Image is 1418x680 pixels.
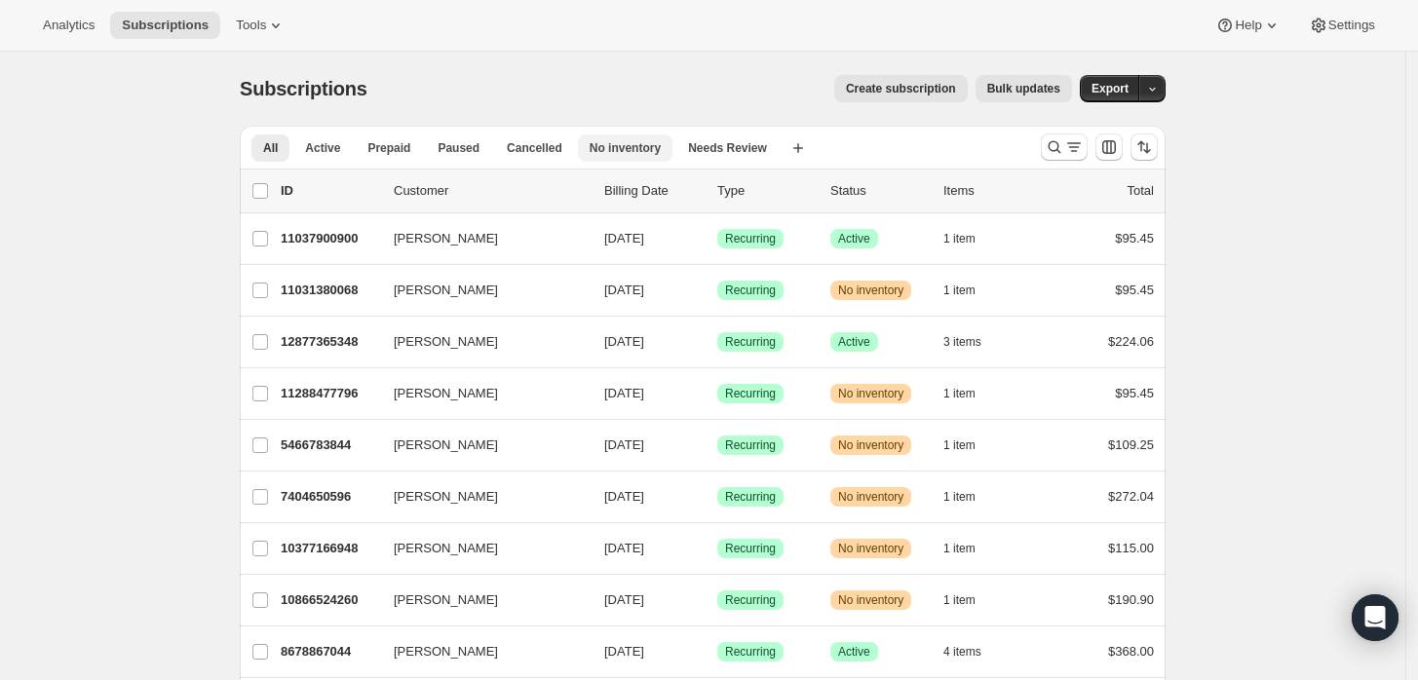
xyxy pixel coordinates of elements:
span: [DATE] [604,592,644,607]
button: 4 items [943,638,1003,665]
button: Sort the results [1131,133,1158,161]
span: [DATE] [604,283,644,297]
button: 1 item [943,535,997,562]
span: $95.45 [1115,283,1154,297]
span: Needs Review [688,140,767,156]
span: [PERSON_NAME] [394,281,498,300]
button: 1 item [943,432,997,459]
span: [PERSON_NAME] [394,539,498,558]
span: Tools [236,18,266,33]
button: Bulk updates [976,75,1072,102]
span: 1 item [943,231,976,246]
p: 11288477796 [281,384,378,403]
div: 10866524260[PERSON_NAME][DATE]SuccessRecurringWarningNo inventory1 item$190.90 [281,586,1154,614]
button: 1 item [943,225,997,252]
span: $115.00 [1108,541,1154,555]
span: No inventory [838,283,903,298]
span: Cancelled [507,140,562,156]
span: [DATE] [604,231,644,246]
span: Recurring [725,334,776,350]
span: [DATE] [604,437,644,452]
button: Settings [1297,12,1387,39]
p: 12877365348 [281,332,378,352]
button: [PERSON_NAME] [382,533,577,564]
button: 1 item [943,277,997,304]
span: Analytics [43,18,95,33]
span: No inventory [838,541,903,556]
span: No inventory [838,489,903,505]
button: [PERSON_NAME] [382,275,577,306]
button: 3 items [943,328,1003,356]
span: $109.25 [1108,437,1154,452]
button: Help [1204,12,1292,39]
span: [PERSON_NAME] [394,435,498,455]
button: Subscriptions [110,12,220,39]
span: [DATE] [604,386,644,400]
span: $190.90 [1108,592,1154,607]
span: [DATE] [604,334,644,349]
span: Help [1235,18,1261,33]
span: Subscriptions [240,78,367,99]
p: 10866524260 [281,590,378,610]
span: $224.06 [1108,334,1154,349]
span: 3 items [943,334,981,350]
p: Total [1128,181,1154,201]
div: Type [717,181,815,201]
span: [PERSON_NAME] [394,229,498,248]
p: Status [830,181,928,201]
button: Customize table column order and visibility [1095,133,1123,161]
span: [DATE] [604,489,644,504]
span: 1 item [943,283,976,298]
span: Recurring [725,437,776,453]
span: [PERSON_NAME] [394,590,498,610]
p: 7404650596 [281,487,378,507]
div: 11031380068[PERSON_NAME][DATE]SuccessRecurringWarningNo inventory1 item$95.45 [281,277,1154,304]
span: All [263,140,278,156]
span: $368.00 [1108,644,1154,659]
div: 11037900900[PERSON_NAME][DATE]SuccessRecurringSuccessActive1 item$95.45 [281,225,1154,252]
span: 1 item [943,386,976,401]
button: Tools [224,12,297,39]
div: 12877365348[PERSON_NAME][DATE]SuccessRecurringSuccessActive3 items$224.06 [281,328,1154,356]
div: 8678867044[PERSON_NAME][DATE]SuccessRecurringSuccessActive4 items$368.00 [281,638,1154,665]
span: Active [838,231,870,246]
span: [PERSON_NAME] [394,332,498,352]
span: Recurring [725,644,776,660]
span: Recurring [725,541,776,556]
span: No inventory [838,592,903,608]
span: Subscriptions [122,18,209,33]
button: [PERSON_NAME] [382,636,577,667]
button: [PERSON_NAME] [382,223,577,254]
p: 11037900900 [281,229,378,248]
button: 1 item [943,380,997,407]
button: [PERSON_NAME] [382,378,577,409]
button: [PERSON_NAME] [382,430,577,461]
span: 4 items [943,644,981,660]
p: Billing Date [604,181,702,201]
div: 7404650596[PERSON_NAME][DATE]SuccessRecurringWarningNo inventory1 item$272.04 [281,483,1154,510]
button: Create new view [783,134,814,162]
span: 1 item [943,489,976,505]
span: Settings [1328,18,1375,33]
span: 1 item [943,592,976,608]
p: Customer [394,181,589,201]
button: 1 item [943,483,997,510]
span: No inventory [838,386,903,401]
span: Active [305,140,340,156]
span: [PERSON_NAME] [394,384,498,403]
span: 1 item [943,541,976,556]
div: 10377166948[PERSON_NAME][DATE]SuccessRecurringWarningNo inventory1 item$115.00 [281,535,1154,562]
span: Export [1092,81,1129,96]
span: $272.04 [1108,489,1154,504]
span: Recurring [725,386,776,401]
button: 1 item [943,586,997,614]
span: Bulk updates [987,81,1060,96]
div: 11288477796[PERSON_NAME][DATE]SuccessRecurringWarningNo inventory1 item$95.45 [281,380,1154,407]
div: IDCustomerBilling DateTypeStatusItemsTotal [281,181,1154,201]
span: Active [838,334,870,350]
span: Active [838,644,870,660]
span: [PERSON_NAME] [394,642,498,661]
span: Prepaid [367,140,410,156]
div: 5466783844[PERSON_NAME][DATE]SuccessRecurringWarningNo inventory1 item$109.25 [281,432,1154,459]
p: 5466783844 [281,435,378,455]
